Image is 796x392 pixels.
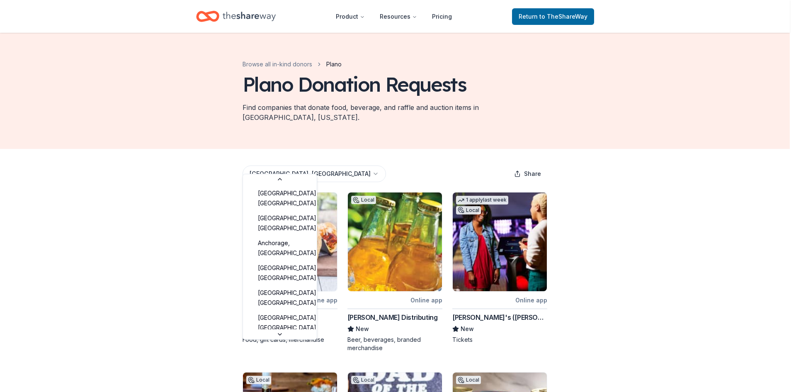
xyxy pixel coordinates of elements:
span: [GEOGRAPHIC_DATA], [GEOGRAPHIC_DATA] [258,213,318,233]
span: Anchorage, [GEOGRAPHIC_DATA] [258,238,316,258]
span: [GEOGRAPHIC_DATA], [GEOGRAPHIC_DATA] [258,313,318,333]
span: [GEOGRAPHIC_DATA], [GEOGRAPHIC_DATA] [258,263,318,283]
span: [GEOGRAPHIC_DATA], [GEOGRAPHIC_DATA] [258,288,318,308]
span: [GEOGRAPHIC_DATA], [GEOGRAPHIC_DATA] [258,188,318,208]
